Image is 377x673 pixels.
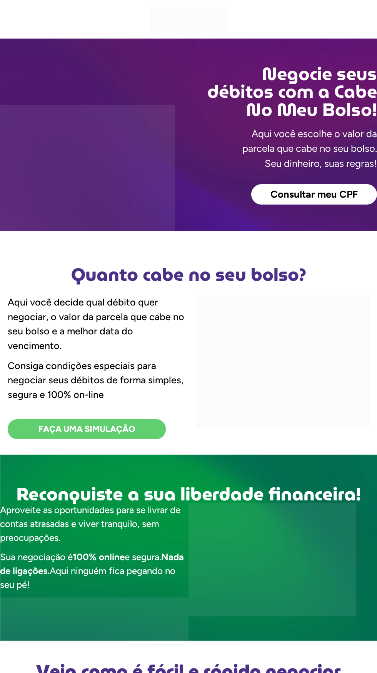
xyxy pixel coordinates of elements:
h2: Quanto cabe no seu bolso? [4,266,373,284]
p: Aqui você escolhe o valor da parcela que cabe no seu bolso. Seu dinheiro, suas regras! [242,126,377,171]
a: FAÇA UMA SIMULAÇÃO [8,419,166,439]
p: Aqui você decide qual débito quer negociar, o valor da parcela que cabe no seu bolso e a melhor d... [8,295,188,353]
span: FAÇA UMA SIMULAÇÃO [38,425,135,433]
img: Cabe no Meu Bolso [149,7,228,32]
strong: 100% online [73,551,125,562]
p: Consiga condições especiais para negociar seus débitos de forma simples, segura e 100% on-line [8,359,188,402]
h2: Negocie seus débitos com a Cabe No Meu Bolso! [188,65,377,119]
span: Consultar meu CPF [270,190,358,200]
a: Consultar meu CPF [251,184,377,205]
